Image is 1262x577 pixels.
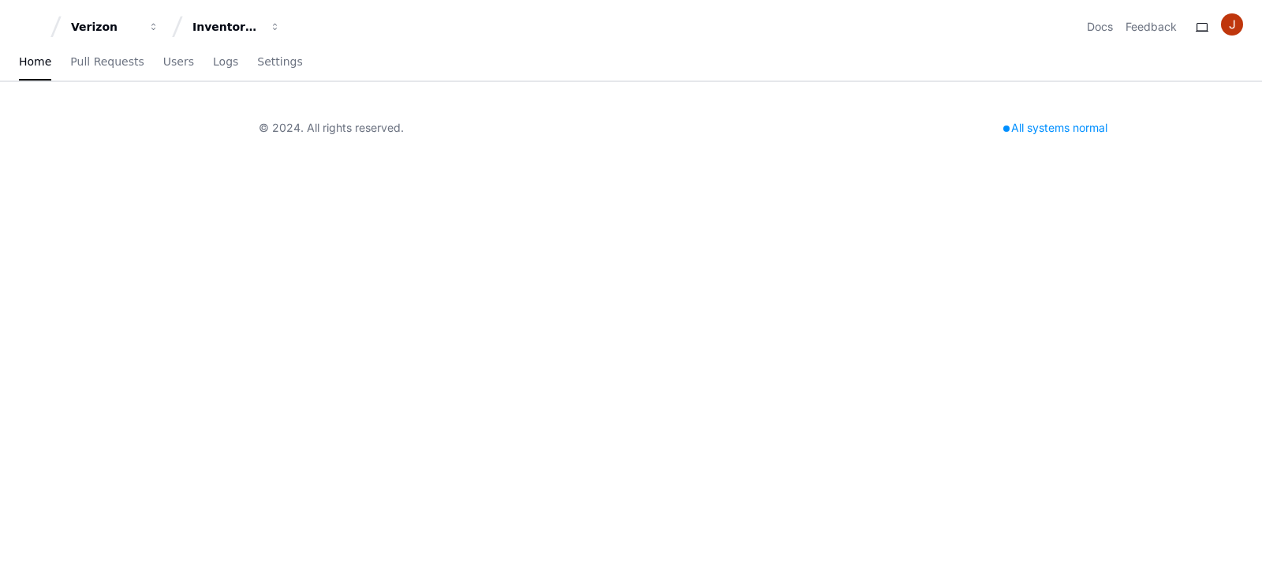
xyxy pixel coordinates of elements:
[257,44,302,81] a: Settings
[259,120,404,136] div: © 2024. All rights reserved.
[70,57,144,66] span: Pull Requests
[994,117,1117,139] div: All systems normal
[213,57,238,66] span: Logs
[186,13,287,41] button: Inventory Management
[19,44,51,81] a: Home
[163,57,194,66] span: Users
[213,44,238,81] a: Logs
[192,19,260,35] div: Inventory Management
[19,57,51,66] span: Home
[70,44,144,81] a: Pull Requests
[163,44,194,81] a: Users
[257,57,302,66] span: Settings
[65,13,166,41] button: Verizon
[1221,13,1243,36] img: ACg8ocJ4YYGVzPJmCBJXjVBO6y9uQl7Pwsjj0qszvW3glTrzzpda8g=s96-c
[1087,19,1113,35] a: Docs
[71,19,139,35] div: Verizon
[1126,19,1177,35] button: Feedback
